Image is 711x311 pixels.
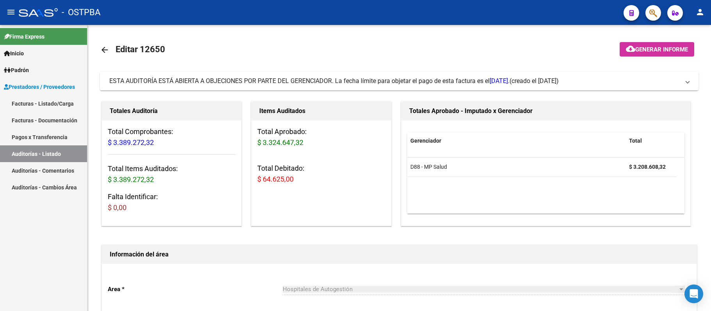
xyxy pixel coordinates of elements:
span: Padrón [4,66,29,74]
span: - OSTPBA [62,4,100,21]
h3: Total Aprobado: [257,126,385,148]
mat-icon: person [695,7,705,17]
span: $ 3.324.647,32 [257,138,303,147]
span: Total [629,138,642,144]
datatable-header-cell: Gerenciador [407,133,626,149]
span: $ 3.389.272,32 [108,175,154,184]
span: D88 - MP Salud [410,164,447,170]
div: Open Intercom Messenger [684,284,703,303]
button: Generar informe [620,42,694,57]
span: Inicio [4,49,24,58]
datatable-header-cell: Total [626,133,677,149]
span: $ 0,00 [108,203,127,212]
h3: Total Debitado: [257,163,385,185]
h1: Totales Auditoría [110,105,233,117]
h3: Total Comprobantes: [108,126,235,148]
mat-icon: cloud_download [626,44,635,53]
span: Hospitales de Autogestión [283,286,353,293]
mat-icon: menu [6,7,16,17]
h3: Falta Identificar: [108,191,235,213]
mat-expansion-panel-header: ESTA AUDITORÍA ESTÁ ABIERTA A OBJECIONES POR PARTE DEL GERENCIADOR. La fecha límite para objetar ... [100,72,699,90]
h1: Totales Aprobado - Imputado x Gerenciador [409,105,683,117]
span: $ 3.389.272,32 [108,138,154,147]
span: Editar 12650 [116,44,165,54]
h1: Items Auditados [259,105,383,117]
span: Prestadores / Proveedores [4,83,75,91]
span: ESTA AUDITORÍA ESTÁ ABIERTA A OBJECIONES POR PARTE DEL GERENCIADOR. La fecha límite para objetar ... [109,77,510,85]
h1: Información del área [110,248,689,261]
h3: Total Items Auditados: [108,163,235,185]
span: (creado el [DATE]) [510,77,559,85]
mat-icon: arrow_back [100,45,109,55]
strong: $ 3.208.608,32 [629,164,666,170]
span: $ 64.625,00 [257,175,294,183]
span: Generar informe [635,46,688,53]
span: Gerenciador [410,138,441,144]
p: Area * [108,285,283,293]
span: [DATE]. [490,77,510,85]
span: Firma Express [4,32,45,41]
